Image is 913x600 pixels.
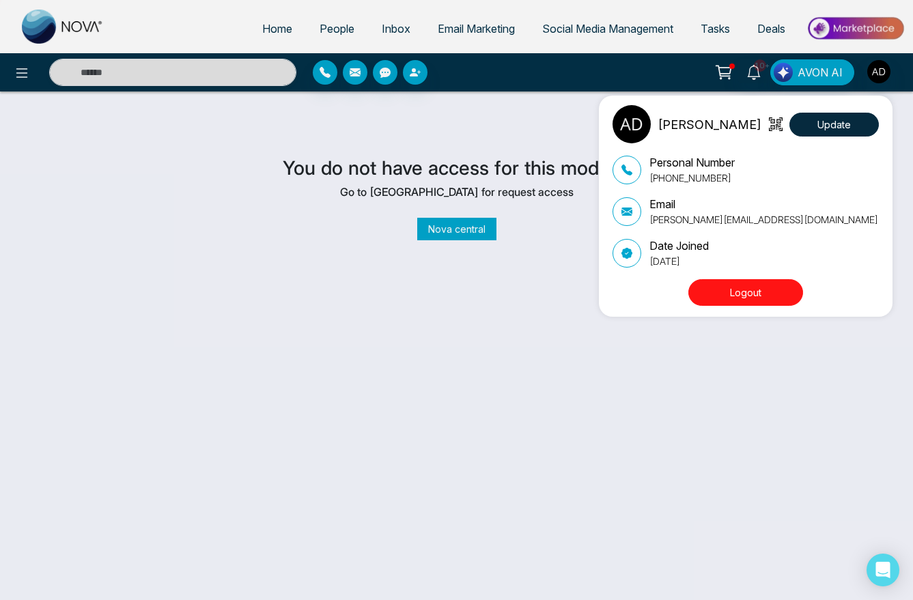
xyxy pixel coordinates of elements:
div: Open Intercom Messenger [867,554,899,586]
p: [PERSON_NAME] [658,115,761,134]
p: Personal Number [649,154,735,171]
p: Date Joined [649,238,709,254]
p: [DATE] [649,254,709,268]
p: Email [649,196,878,212]
button: Logout [688,279,803,306]
button: Update [789,113,879,137]
p: [PHONE_NUMBER] [649,171,735,185]
p: [PERSON_NAME][EMAIL_ADDRESS][DOMAIN_NAME] [649,212,878,227]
